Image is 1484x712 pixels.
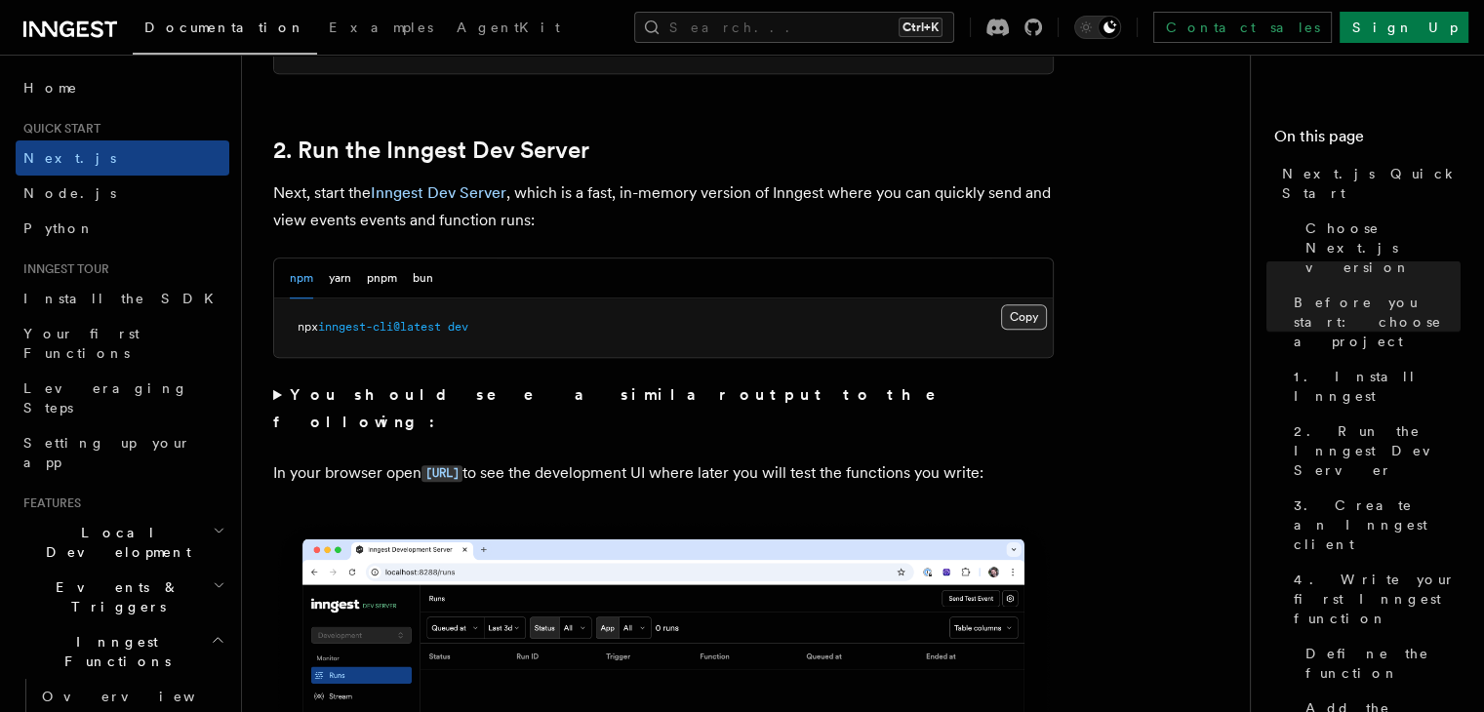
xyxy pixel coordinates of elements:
a: Before you start: choose a project [1286,285,1461,359]
span: Before you start: choose a project [1294,293,1461,351]
button: Toggle dark mode [1074,16,1121,39]
span: Examples [329,20,433,35]
a: 2. Run the Inngest Dev Server [1286,414,1461,488]
span: Inngest tour [16,261,109,277]
a: Sign Up [1340,12,1468,43]
button: yarn [329,258,351,298]
button: npm [290,258,313,298]
a: 1. Install Inngest [1286,359,1461,414]
a: Inngest Dev Server [371,183,506,202]
span: AgentKit [457,20,560,35]
a: Python [16,211,229,246]
a: Your first Functions [16,316,229,371]
span: Install the SDK [23,291,225,306]
a: 3. Create an Inngest client [1286,488,1461,562]
a: Install the SDK [16,281,229,316]
span: Home [23,78,78,98]
span: Events & Triggers [16,577,213,616]
span: inngest-cli@latest [318,320,441,334]
span: Your first Functions [23,326,140,361]
span: Quick start [16,121,100,137]
h4: On this page [1274,125,1461,156]
span: Define the function [1305,644,1461,683]
span: npx [298,320,318,334]
span: Choose Next.js version [1305,218,1461,277]
summary: You should see a similar output to the following: [273,381,1054,436]
a: Define the function [1298,636,1461,691]
span: 3. Create an Inngest client [1294,495,1461,554]
span: Next.js Quick Start [1282,164,1461,203]
button: pnpm [367,258,397,298]
span: Overview [42,689,243,704]
a: Node.js [16,176,229,211]
a: Next.js Quick Start [1274,156,1461,211]
span: Python [23,220,95,236]
a: Examples [317,6,445,53]
a: Leveraging Steps [16,371,229,425]
span: Next.js [23,150,116,166]
a: Documentation [133,6,317,55]
span: Node.js [23,185,116,201]
button: Inngest Functions [16,624,229,679]
span: Leveraging Steps [23,380,188,415]
span: Documentation [144,20,305,35]
button: bun [413,258,433,298]
p: In your browser open to see the development UI where later you will test the functions you write: [273,459,1054,488]
a: 2. Run the Inngest Dev Server [273,137,589,164]
a: AgentKit [445,6,572,53]
button: Events & Triggers [16,570,229,624]
a: Choose Next.js version [1298,211,1461,285]
span: Local Development [16,523,213,562]
kbd: Ctrl+K [899,18,943,37]
button: Search...Ctrl+K [634,12,954,43]
span: 1. Install Inngest [1294,367,1461,406]
p: Next, start the , which is a fast, in-memory version of Inngest where you can quickly send and vi... [273,179,1054,234]
span: Features [16,495,81,511]
span: 2. Run the Inngest Dev Server [1294,421,1461,480]
span: 4. Write your first Inngest function [1294,570,1461,628]
span: dev [448,320,468,334]
a: Setting up your app [16,425,229,480]
code: [URL] [421,465,462,482]
a: Next.js [16,140,229,176]
button: Copy [1001,304,1047,330]
span: Inngest Functions [16,632,211,671]
span: Setting up your app [23,435,191,470]
button: Local Development [16,515,229,570]
a: Contact sales [1153,12,1332,43]
a: [URL] [421,463,462,482]
a: Home [16,70,229,105]
a: 4. Write your first Inngest function [1286,562,1461,636]
strong: You should see a similar output to the following: [273,385,963,431]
